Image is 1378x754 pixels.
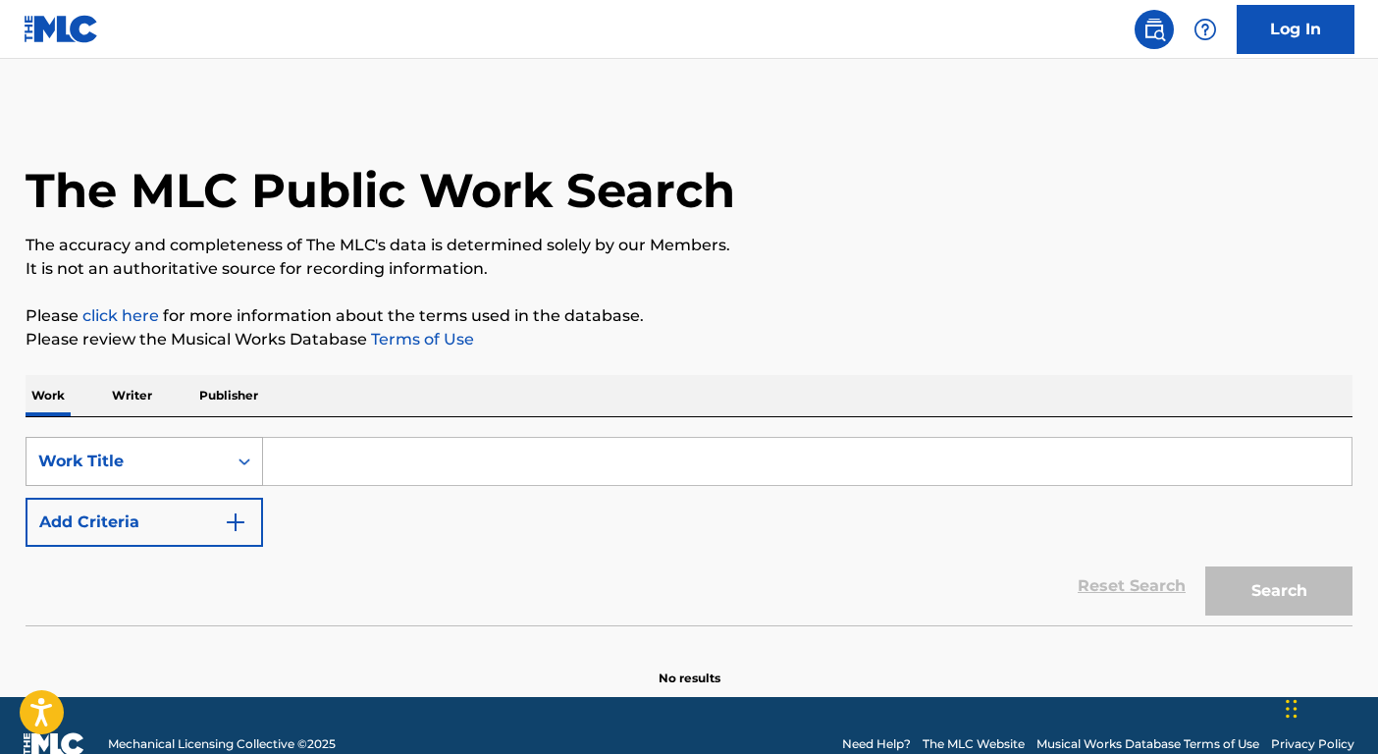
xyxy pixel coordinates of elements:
[26,375,71,416] p: Work
[26,437,1352,625] form: Search Form
[1286,679,1298,738] div: Drag
[24,15,99,43] img: MLC Logo
[1193,18,1217,41] img: help
[1271,735,1354,753] a: Privacy Policy
[26,328,1352,351] p: Please review the Musical Works Database
[1237,5,1354,54] a: Log In
[923,735,1025,753] a: The MLC Website
[1135,10,1174,49] a: Public Search
[26,161,735,220] h1: The MLC Public Work Search
[659,646,720,687] p: No results
[1280,660,1378,754] iframe: Chat Widget
[842,735,911,753] a: Need Help?
[82,306,159,325] a: click here
[26,257,1352,281] p: It is not an authoritative source for recording information.
[1036,735,1259,753] a: Musical Works Database Terms of Use
[26,304,1352,328] p: Please for more information about the terms used in the database.
[38,450,215,473] div: Work Title
[1186,10,1225,49] div: Help
[193,375,264,416] p: Publisher
[26,498,263,547] button: Add Criteria
[224,511,247,534] img: 9d2ae6d4665cec9f34b9.svg
[367,330,474,349] a: Terms of Use
[1142,18,1166,41] img: search
[26,234,1352,257] p: The accuracy and completeness of The MLC's data is determined solely by our Members.
[108,735,336,753] span: Mechanical Licensing Collective © 2025
[106,375,158,416] p: Writer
